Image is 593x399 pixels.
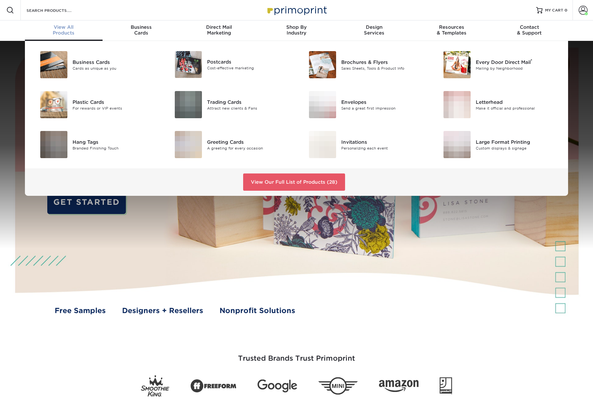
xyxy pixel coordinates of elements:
[341,145,426,151] div: Personalizing each event
[33,128,158,161] a: Hang Tags Hang Tags Branded Finishing Touch
[40,51,67,78] img: Business Cards
[413,20,490,41] a: Resources& Templates
[265,3,328,17] img: Primoprint
[258,20,335,41] a: Shop ByIndustry
[122,305,203,316] a: Designers + Resellers
[301,49,426,81] a: Brochures & Flyers Brochures & Flyers Sales Sheets, Tools & Product Info
[341,65,426,71] div: Sales Sheets, Tools & Product Info
[219,305,295,316] a: Nonprofit Solutions
[73,105,157,111] div: For rewards or VIP events
[25,24,103,30] span: View All
[476,138,560,145] div: Large Format Printing
[443,131,471,158] img: Large Format Printing
[301,88,426,121] a: Envelopes Envelopes Send a great first impression
[110,339,483,370] h3: Trusted Brands Trust Primoprint
[436,88,561,121] a: Letterhead Letterhead Make it official and professional
[207,145,292,151] div: A greeting for every occasion
[440,377,452,395] img: Goodwill
[73,145,157,151] div: Branded Finishing Touch
[25,20,103,41] a: View AllProducts
[243,173,345,191] a: View Our Full List of Products (28)
[318,377,358,395] img: Mini
[73,138,157,145] div: Hang Tags
[476,145,560,151] div: Custom displays & signage
[301,128,426,161] a: Invitations Invitations Personalizing each event
[207,98,292,105] div: Trading Cards
[531,58,532,63] sup: ®
[180,24,258,30] span: Direct Mail
[413,24,490,30] span: Resources
[476,98,560,105] div: Letterhead
[40,131,67,158] img: Hang Tags
[103,20,180,41] a: BusinessCards
[335,24,413,36] div: Services
[73,65,157,71] div: Cards as unique as you
[141,375,169,397] img: Smoothie King
[258,380,297,393] img: Google
[258,24,335,30] span: Shop By
[175,51,202,78] img: Postcards
[413,24,490,36] div: & Templates
[180,24,258,36] div: Marketing
[207,105,292,111] div: Attract new clients & Fans
[167,88,292,121] a: Trading Cards Trading Cards Attract new clients & Fans
[55,305,106,316] a: Free Samples
[341,105,426,111] div: Send a great first impression
[490,24,568,30] span: Contact
[490,20,568,41] a: Contact& Support
[341,98,426,105] div: Envelopes
[175,131,202,158] img: Greeting Cards
[436,49,561,81] a: Every Door Direct Mail Every Door Direct Mail® Mailing by Neighborhood
[258,24,335,36] div: Industry
[565,8,567,12] span: 0
[73,58,157,65] div: Business Cards
[103,24,180,36] div: Cards
[207,138,292,145] div: Greeting Cards
[167,128,292,161] a: Greeting Cards Greeting Cards A greeting for every occasion
[73,98,157,105] div: Plastic Cards
[443,91,471,118] img: Letterhead
[207,65,292,71] div: Cost-effective marketing
[33,88,158,121] a: Plastic Cards Plastic Cards For rewards or VIP events
[33,49,158,81] a: Business Cards Business Cards Cards as unique as you
[167,49,292,81] a: Postcards Postcards Cost-effective marketing
[379,380,419,392] img: Amazon
[103,24,180,30] span: Business
[476,65,560,71] div: Mailing by Neighborhood
[180,20,258,41] a: Direct MailMarketing
[175,91,202,118] img: Trading Cards
[341,58,426,65] div: Brochures & Flyers
[545,8,563,13] span: MY CART
[335,24,413,30] span: Design
[26,6,88,14] input: SEARCH PRODUCTS.....
[335,20,413,41] a: DesignServices
[490,24,568,36] div: & Support
[40,91,67,118] img: Plastic Cards
[476,58,560,65] div: Every Door Direct Mail
[190,376,236,396] img: Freeform
[309,131,336,158] img: Invitations
[25,24,103,36] div: Products
[207,58,292,65] div: Postcards
[309,51,336,78] img: Brochures & Flyers
[443,51,471,78] img: Every Door Direct Mail
[341,138,426,145] div: Invitations
[476,105,560,111] div: Make it official and professional
[436,128,561,161] a: Large Format Printing Large Format Printing Custom displays & signage
[309,91,336,118] img: Envelopes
